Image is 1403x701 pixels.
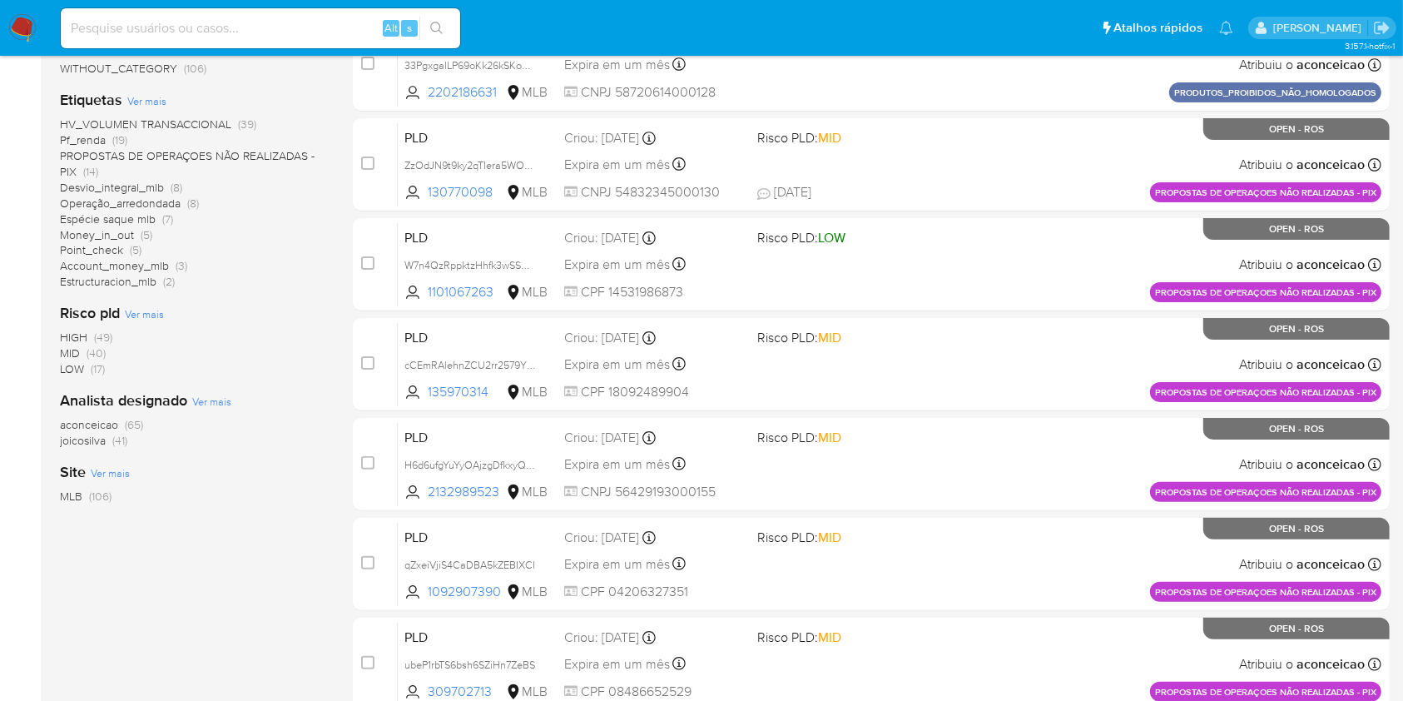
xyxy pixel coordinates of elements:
[1345,39,1395,52] span: 3.157.1-hotfix-1
[384,20,398,36] span: Alt
[1219,21,1233,35] a: Notificações
[1113,19,1202,37] span: Atalhos rápidos
[61,17,460,39] input: Pesquise usuários ou casos...
[407,20,412,36] span: s
[1373,19,1391,37] a: Sair
[1273,20,1367,36] p: ana.conceicao@mercadolivre.com
[419,17,454,40] button: search-icon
